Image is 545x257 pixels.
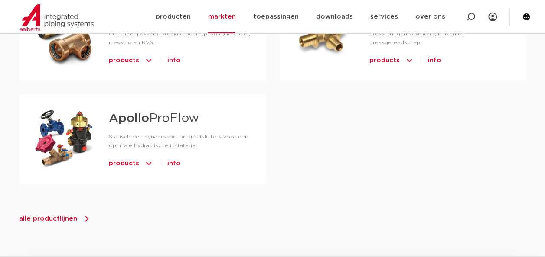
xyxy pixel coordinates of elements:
[369,54,400,67] span: products
[405,54,414,67] img: icon-chevron-up-1.svg
[109,112,149,125] strong: Apollo
[369,21,513,47] p: Het complete leidingsysteem met M-profiel pressfittingen, afsluiters, buizen en pressgereedschap.
[144,157,153,170] img: icon-chevron-up-1.svg
[109,112,199,125] a: ApolloProFlow
[109,54,139,67] span: products
[144,54,153,67] img: icon-chevron-up-1.svg
[109,132,252,150] p: Statische en dynamische inregelafsluiters voor een optimale hydraulische installatie.
[19,215,91,223] a: alle productlijnen
[428,54,441,67] a: info
[109,29,252,47] p: Compleet pakket insteekfittingen (pushfit) in koper, messing en RVS.
[19,215,77,222] span: alle productlijnen
[109,157,139,170] span: products
[167,157,181,170] a: info
[167,54,181,67] a: info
